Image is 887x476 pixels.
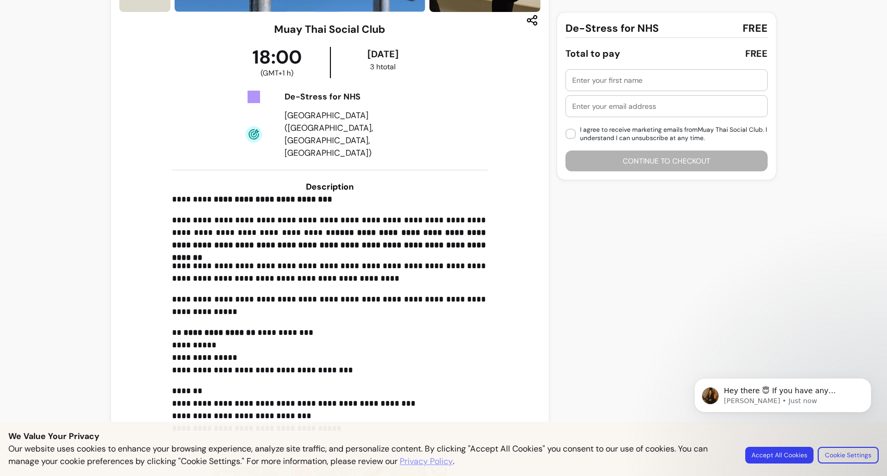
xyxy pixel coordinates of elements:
[8,443,733,468] p: Our website uses cookies to enhance your browsing experience, analyze site traffic, and personali...
[261,68,293,78] span: ( GMT+1 h )
[572,75,761,85] input: Enter your first name
[225,47,330,78] div: 18:00
[333,47,433,61] div: [DATE]
[572,101,761,111] input: Enter your email address
[285,109,432,159] div: [GEOGRAPHIC_DATA] ([GEOGRAPHIC_DATA], [GEOGRAPHIC_DATA], [GEOGRAPHIC_DATA])
[274,22,385,36] h3: Muay Thai Social Club
[8,430,879,443] p: We Value Your Privacy
[333,61,433,72] div: 3 h total
[743,21,768,35] span: FREE
[285,91,432,103] div: De-Stress for NHS
[172,181,488,193] h3: Description
[679,356,887,471] iframe: Intercom notifications message
[565,21,659,35] span: De-Stress for NHS
[400,455,453,468] a: Privacy Policy
[245,89,262,105] img: Tickets Icon
[565,46,620,61] div: Total to pay
[745,46,768,61] div: FREE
